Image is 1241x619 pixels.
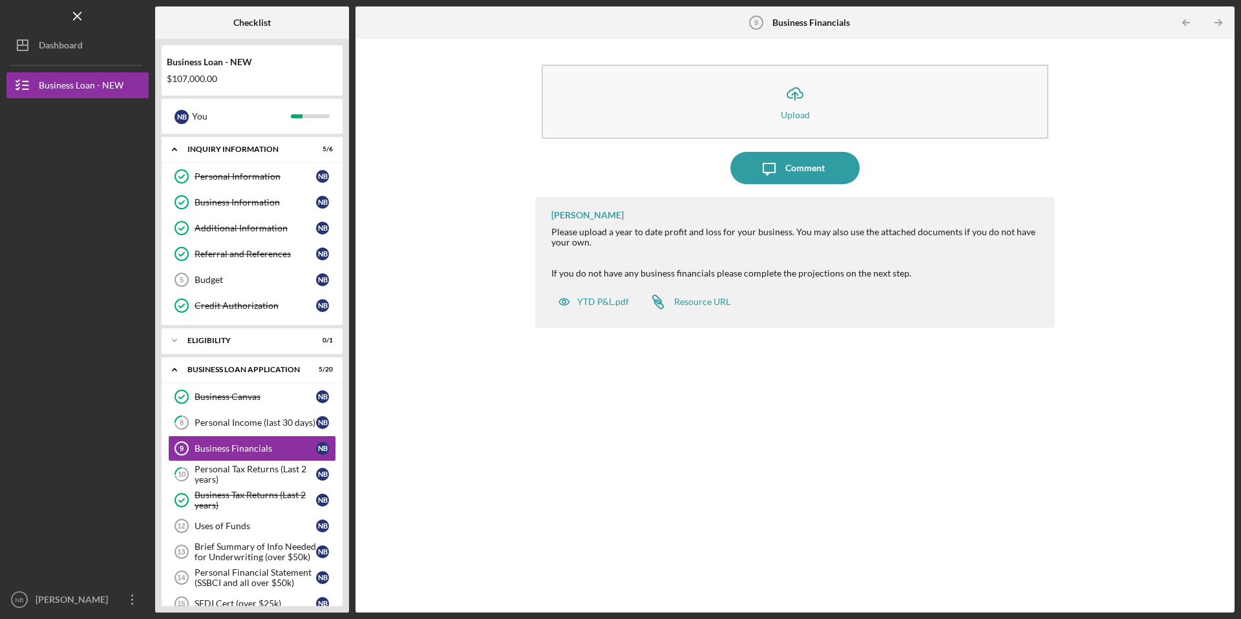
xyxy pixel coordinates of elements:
[674,297,730,307] div: Resource URL
[772,17,850,28] b: Business Financials
[168,565,336,591] a: 14Personal Financial Statement (SSBCI and all over $50k)NB
[195,171,316,182] div: Personal Information
[180,445,184,452] tspan: 9
[6,32,149,58] button: Dashboard
[180,276,184,284] tspan: 5
[195,464,316,485] div: Personal Tax Returns (Last 2 years)
[195,223,316,233] div: Additional Information
[177,548,185,556] tspan: 13
[195,490,316,510] div: Business Tax Returns (Last 2 years)
[168,539,336,565] a: 13Brief Summary of Info Needed for Underwriting (over $50k)NB
[195,249,316,259] div: Referral and References
[178,470,186,479] tspan: 10
[167,57,337,67] div: Business Loan - NEW
[195,417,316,428] div: Personal Income (last 30 days)
[168,487,336,513] a: Business Tax Returns (Last 2 years)NB
[177,600,185,607] tspan: 15
[754,19,758,26] tspan: 9
[168,241,336,267] a: Referral and ReferencesNB
[316,545,329,558] div: N B
[6,587,149,613] button: NB[PERSON_NAME]
[168,215,336,241] a: Additional InformationNB
[310,145,333,153] div: 5 / 6
[168,384,336,410] a: Business CanvasNB
[39,72,123,101] div: Business Loan - NEW
[233,17,271,28] b: Checklist
[195,300,316,311] div: Credit Authorization
[730,152,860,184] button: Comment
[642,289,730,315] a: Resource URL
[180,419,184,427] tspan: 8
[316,571,329,584] div: N B
[195,275,316,285] div: Budget
[195,392,316,402] div: Business Canvas
[168,591,336,616] a: 15SEDI Cert (over $25k)NB
[168,293,336,319] a: Credit AuthorizationNB
[551,227,1042,268] div: Please upload a year to date profit and loss for your business. You may also use the attached doc...
[551,268,1042,278] div: If you do not have any business financials please complete the projections on the next step.
[195,541,316,562] div: Brief Summary of Info Needed for Underwriting (over $50k)
[195,443,316,454] div: Business Financials
[316,519,329,532] div: N B
[316,494,329,507] div: N B
[316,390,329,403] div: N B
[316,222,329,235] div: N B
[542,65,1048,139] button: Upload
[785,152,825,184] div: Comment
[187,337,301,344] div: ELIGIBILITY
[195,598,316,609] div: SEDI Cert (over $25k)
[316,273,329,286] div: N B
[195,521,316,531] div: Uses of Funds
[551,210,624,220] div: [PERSON_NAME]
[177,574,186,582] tspan: 14
[187,145,301,153] div: INQUIRY INFORMATION
[32,587,116,616] div: [PERSON_NAME]
[6,72,149,98] button: Business Loan - NEW
[39,32,83,61] div: Dashboard
[781,110,810,120] div: Upload
[195,567,316,588] div: Personal Financial Statement (SSBCI and all over $50k)
[168,513,336,539] a: 12Uses of FundsNB
[177,522,185,530] tspan: 12
[316,170,329,183] div: N B
[168,267,336,293] a: 5BudgetNB
[167,74,337,84] div: $107,000.00
[316,196,329,209] div: N B
[175,110,189,124] div: N B
[15,596,23,603] text: NB
[577,297,629,307] div: YTD P&L.pdf
[195,197,316,207] div: Business Information
[168,189,336,215] a: Business InformationNB
[316,468,329,481] div: N B
[551,289,635,315] button: YTD P&L.pdf
[310,366,333,373] div: 5 / 20
[316,416,329,429] div: N B
[168,410,336,435] a: 8Personal Income (last 30 days)NB
[316,299,329,312] div: N B
[168,435,336,461] a: 9Business FinancialsNB
[316,597,329,610] div: N B
[168,163,336,189] a: Personal InformationNB
[168,461,336,487] a: 10Personal Tax Returns (Last 2 years)NB
[187,366,301,373] div: BUSINESS LOAN APPLICATION
[192,105,291,127] div: You
[316,247,329,260] div: N B
[316,442,329,455] div: N B
[310,337,333,344] div: 0 / 1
